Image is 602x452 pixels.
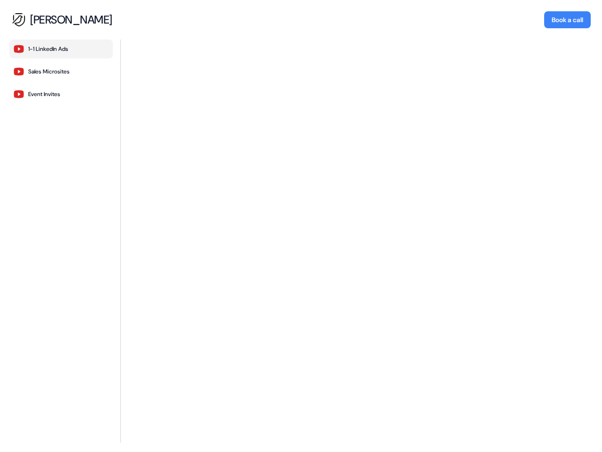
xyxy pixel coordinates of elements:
div: [PERSON_NAME] [30,13,112,27]
div: 1-1 LinkedIn Ads [28,45,68,53]
button: Event Invites [9,85,113,104]
div: Event Invites [28,90,60,98]
button: Sales Microsites [9,62,113,81]
button: 1-1 LinkedIn Ads [9,40,113,58]
div: Sales Microsites [28,68,70,75]
button: Book a call [544,11,591,28]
